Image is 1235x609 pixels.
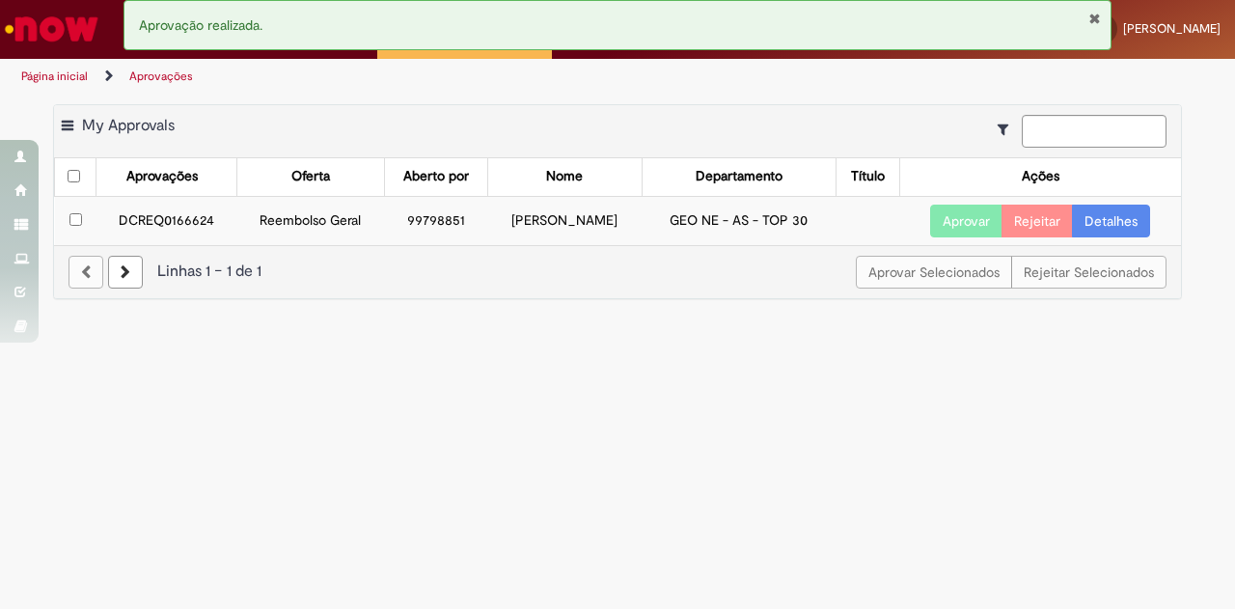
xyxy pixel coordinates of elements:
[1002,205,1073,237] button: Rejeitar
[1072,205,1150,237] a: Detalhes
[129,69,193,84] a: Aprovações
[96,196,237,245] td: DCREQ0166624
[139,16,262,34] span: Aprovação realizada.
[2,10,101,48] img: ServiceNow
[1022,167,1059,186] div: Ações
[546,167,583,186] div: Nome
[642,196,836,245] td: GEO NE - AS - TOP 30
[236,196,384,245] td: Reembolso Geral
[21,69,88,84] a: Página inicial
[14,59,809,95] ul: Trilhas de página
[69,261,1166,283] div: Linhas 1 − 1 de 1
[930,205,1002,237] button: Aprovar
[126,167,198,186] div: Aprovações
[82,116,175,135] span: My Approvals
[488,196,642,245] td: [PERSON_NAME]
[998,123,1018,136] i: Mostrar filtros para: Suas Solicitações
[291,167,330,186] div: Oferta
[384,196,488,245] td: 99798851
[403,167,469,186] div: Aberto por
[851,167,885,186] div: Título
[1088,11,1101,26] button: Fechar Notificação
[96,158,237,196] th: Aprovações
[696,167,782,186] div: Departamento
[1123,20,1221,37] span: [PERSON_NAME]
